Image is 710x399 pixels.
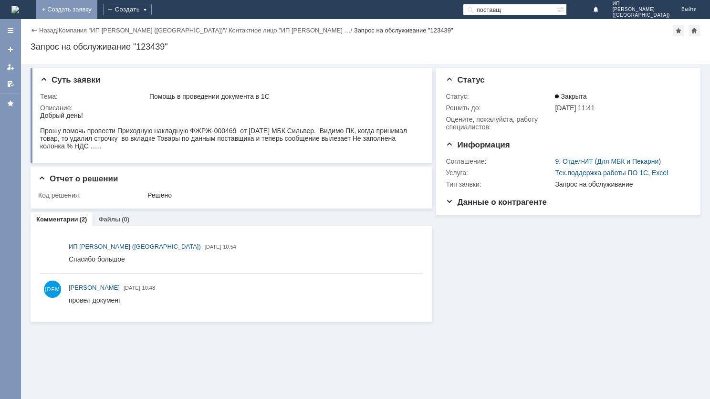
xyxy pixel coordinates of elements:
[57,26,58,33] div: |
[223,244,236,250] span: 10:54
[446,140,510,149] span: Информация
[557,4,566,13] span: Расширенный поиск
[38,191,146,199] div: Код решения:
[673,25,684,36] div: Добавить в избранное
[69,283,120,293] a: [PERSON_NAME]
[40,75,100,84] span: Суть заявки
[124,285,140,291] span: [DATE]
[555,157,661,165] a: 9. Отдел-ИТ (Для МБК и Пекарни)
[555,180,686,188] div: Запрос на обслуживание
[446,169,553,177] div: Услуга:
[613,7,670,12] span: [PERSON_NAME]
[36,216,78,223] a: Комментарии
[122,216,129,223] div: (0)
[446,93,553,100] div: Статус:
[446,115,553,131] div: Oцените, пожалуйста, работу специалистов:
[555,104,595,112] span: [DATE] 11:41
[147,191,419,199] div: Решено
[446,198,547,207] span: Данные о контрагенте
[69,243,201,250] span: ИП [PERSON_NAME] ([GEOGRAPHIC_DATA])
[59,27,225,34] a: Компания "ИП [PERSON_NAME] ([GEOGRAPHIC_DATA])"
[3,59,18,74] a: Мои заявки
[11,6,19,13] a: Перейти на домашнюю страницу
[446,104,553,112] div: Решить до:
[31,42,700,52] div: Запрос на обслуживание "123439"
[205,244,221,250] span: [DATE]
[98,216,120,223] a: Файлы
[229,27,351,34] a: Контактное лицо "ИП [PERSON_NAME] …
[142,285,156,291] span: 10:48
[38,174,118,183] span: Отчет о решении
[69,242,201,252] a: ИП [PERSON_NAME] ([GEOGRAPHIC_DATA])
[446,75,484,84] span: Статус
[40,93,147,100] div: Тема:
[69,284,120,291] span: [PERSON_NAME]
[80,216,87,223] div: (2)
[555,169,668,177] a: Тех.поддержка работы ПО 1С, Excel
[149,93,419,100] div: Помощь в проведении документа в 1С
[613,12,670,18] span: ([GEOGRAPHIC_DATA])
[555,93,586,100] span: Закрыта
[354,27,453,34] div: Запрос на обслуживание "123439"
[40,104,421,112] div: Описание:
[11,6,19,13] img: logo
[59,27,229,34] div: /
[39,27,57,34] a: Назад
[613,1,670,7] span: ИП
[103,4,152,15] div: Создать
[446,180,553,188] div: Тип заявки:
[3,76,18,92] a: Мои согласования
[446,157,553,165] div: Соглашение:
[229,27,354,34] div: /
[3,42,18,57] a: Создать заявку
[689,25,700,36] div: Сделать домашней страницей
